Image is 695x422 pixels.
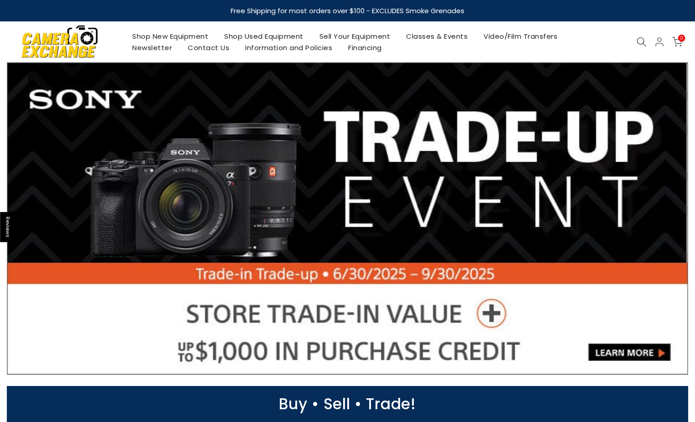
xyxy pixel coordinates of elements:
[321,360,326,365] li: Page dot 1
[331,360,336,365] li: Page dot 2
[360,360,365,365] li: Page dot 5
[672,37,682,47] a: 0
[369,360,374,365] li: Page dot 6
[2,400,693,408] p: Buy • Sell • Trade!
[216,31,312,42] a: Shop Used Equipment
[476,31,566,42] a: Video/Film Transfers
[398,31,476,42] a: Classes & Events
[124,42,180,53] a: Newsletter
[311,31,398,42] a: Sell Your Equipment
[340,360,345,365] li: Page dot 3
[340,42,390,53] a: Financing
[237,42,340,53] a: Information and Policies
[678,35,685,41] span: 0
[350,360,355,365] li: Page dot 4
[231,6,464,15] strong: Free Shipping for most orders over $100 - EXCLUDES Smoke Grenades
[124,31,216,42] a: Shop New Equipment
[180,42,237,53] a: Contact Us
